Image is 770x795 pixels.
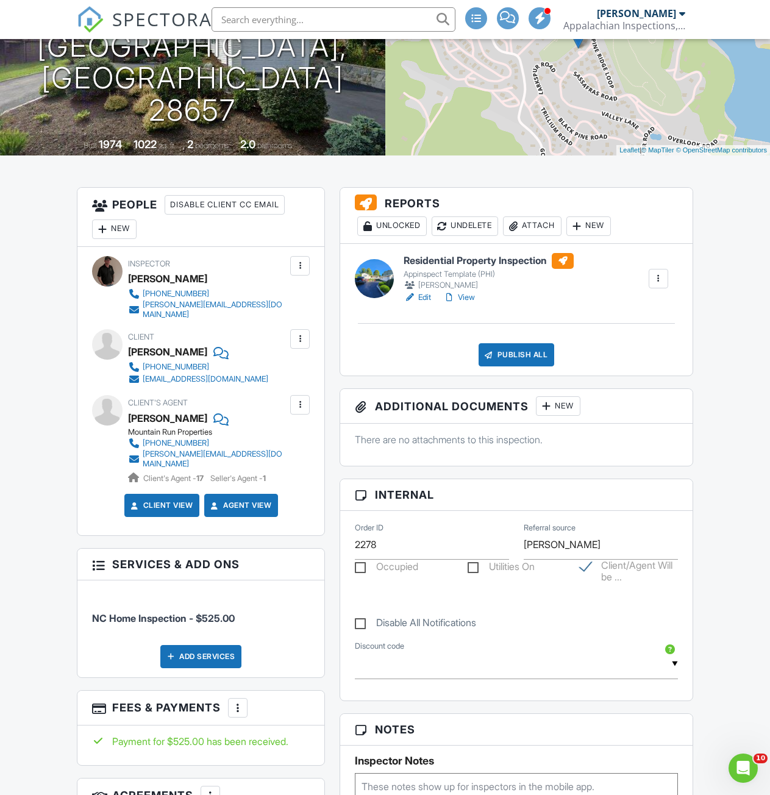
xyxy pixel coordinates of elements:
label: Utilities On [468,561,535,576]
a: [EMAIL_ADDRESS][DOMAIN_NAME] [128,373,268,385]
h3: Internal [340,479,692,511]
span: Built [84,141,97,150]
img: The Best Home Inspection Software - Spectora [77,6,104,33]
span: bedrooms [195,141,229,150]
p: There are no attachments to this inspection. [355,433,677,446]
div: [EMAIL_ADDRESS][DOMAIN_NAME] [143,374,268,384]
a: Leaflet [619,146,640,154]
a: © MapTiler [641,146,674,154]
a: [PHONE_NUMBER] [128,361,268,373]
label: Client/Agent Will be present [580,560,677,575]
iframe: Intercom live chat [729,754,758,783]
span: bathrooms [257,141,292,150]
li: Service: NC Home Inspection [92,590,310,635]
label: Occupied [355,561,418,576]
a: [PERSON_NAME][EMAIL_ADDRESS][DOMAIN_NAME] [128,449,287,469]
a: Edit [404,291,431,304]
div: 1022 [134,138,157,151]
label: Referral source [524,522,576,533]
div: New [566,216,611,236]
a: SPECTORA [77,16,212,42]
div: New [536,396,580,416]
span: Client [128,332,154,341]
a: View [443,291,475,304]
div: [PERSON_NAME][EMAIL_ADDRESS][DOMAIN_NAME] [143,449,287,469]
div: Disable Client CC Email [165,195,285,215]
div: 2.0 [240,138,255,151]
div: [PERSON_NAME] [404,279,574,291]
div: [PHONE_NUMBER] [143,289,209,299]
a: [PERSON_NAME] [128,409,207,427]
span: Client's Agent [128,398,188,407]
h3: Notes [340,714,692,746]
a: Residential Property Inspection Appinspect Template (PHI) [PERSON_NAME] [404,253,574,292]
a: Client View [129,499,193,512]
a: [PERSON_NAME][EMAIL_ADDRESS][DOMAIN_NAME] [128,300,287,319]
div: Undelete [432,216,498,236]
span: Seller's Agent - [210,474,266,483]
div: Unlocked [357,216,427,236]
strong: 1 [263,474,266,483]
h3: Reports [340,188,692,244]
div: Appalachian Inspections, LLC. [563,20,685,32]
div: Attach [503,216,561,236]
div: [PERSON_NAME] [128,343,207,361]
div: [PERSON_NAME] [597,7,676,20]
div: 2 [187,138,193,151]
div: [PERSON_NAME][EMAIL_ADDRESS][DOMAIN_NAME] [143,300,287,319]
h3: Additional Documents [340,389,692,424]
div: [PERSON_NAME] [128,269,207,288]
span: 10 [754,754,768,763]
label: Discount code [355,641,404,652]
h6: Residential Property Inspection [404,253,574,269]
a: [PHONE_NUMBER] [128,437,287,449]
span: SPECTORA [112,6,212,32]
span: sq. ft. [159,141,176,150]
a: [PHONE_NUMBER] [128,288,287,300]
div: Add Services [160,645,241,668]
h5: Inspector Notes [355,755,677,767]
a: Agent View [209,499,271,512]
h3: Services & Add ons [77,549,324,580]
label: Order ID [355,522,383,533]
div: Payment for $525.00 has been received. [92,735,310,748]
label: Disable All Notifications [355,617,476,632]
span: Client's Agent - [143,474,205,483]
a: © OpenStreetMap contributors [676,146,767,154]
div: Appinspect Template (PHI) [404,269,574,279]
div: [PHONE_NUMBER] [143,362,209,372]
div: Mountain Run Properties [128,427,297,437]
div: Publish All [479,343,555,366]
div: New [92,219,137,239]
span: NC Home Inspection - $525.00 [92,612,235,624]
input: Search everything... [212,7,455,32]
h3: Fees & Payments [77,691,324,725]
strong: 17 [196,474,204,483]
span: Inspector [128,259,170,268]
div: [PHONE_NUMBER] [143,438,209,448]
div: 1974 [99,138,122,151]
div: | [616,145,770,155]
h3: People [77,188,324,247]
